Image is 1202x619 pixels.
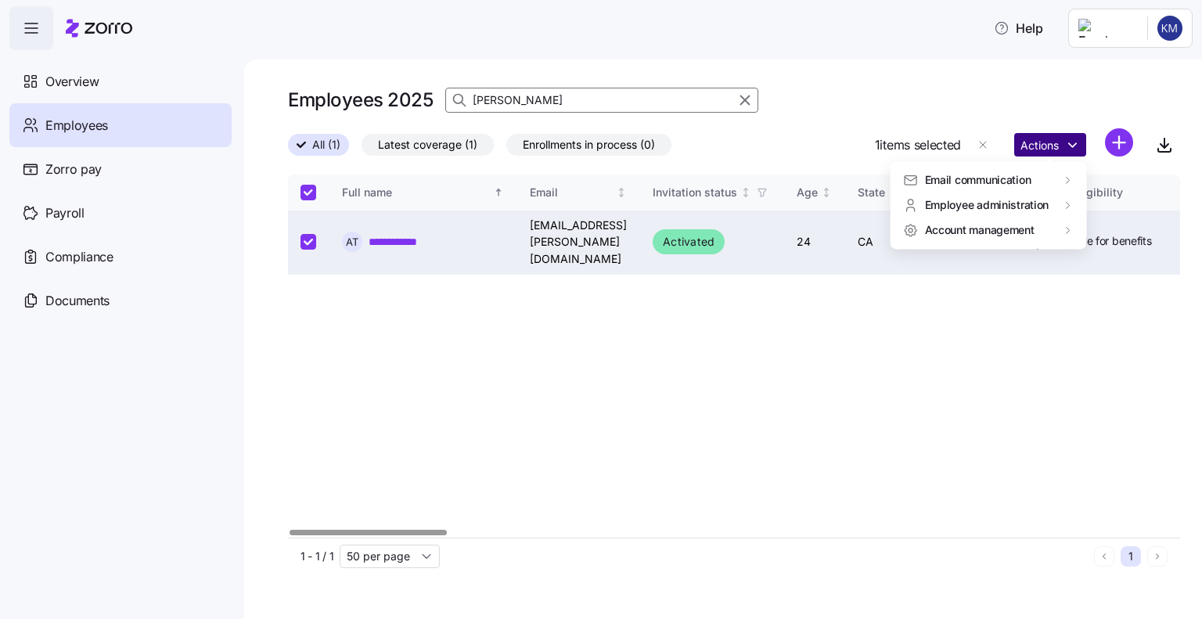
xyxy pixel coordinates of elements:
td: CA [845,211,932,275]
span: Employee administration [925,197,1049,213]
span: Eligible for benefits [1059,233,1152,249]
input: Select record 1 [300,234,316,250]
td: [EMAIL_ADDRESS][PERSON_NAME][DOMAIN_NAME] [517,211,640,275]
span: A T [346,237,358,247]
span: Account management [925,222,1035,238]
span: Email communication [925,172,1031,188]
td: 24 [784,211,845,275]
span: Activated [663,232,714,251]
